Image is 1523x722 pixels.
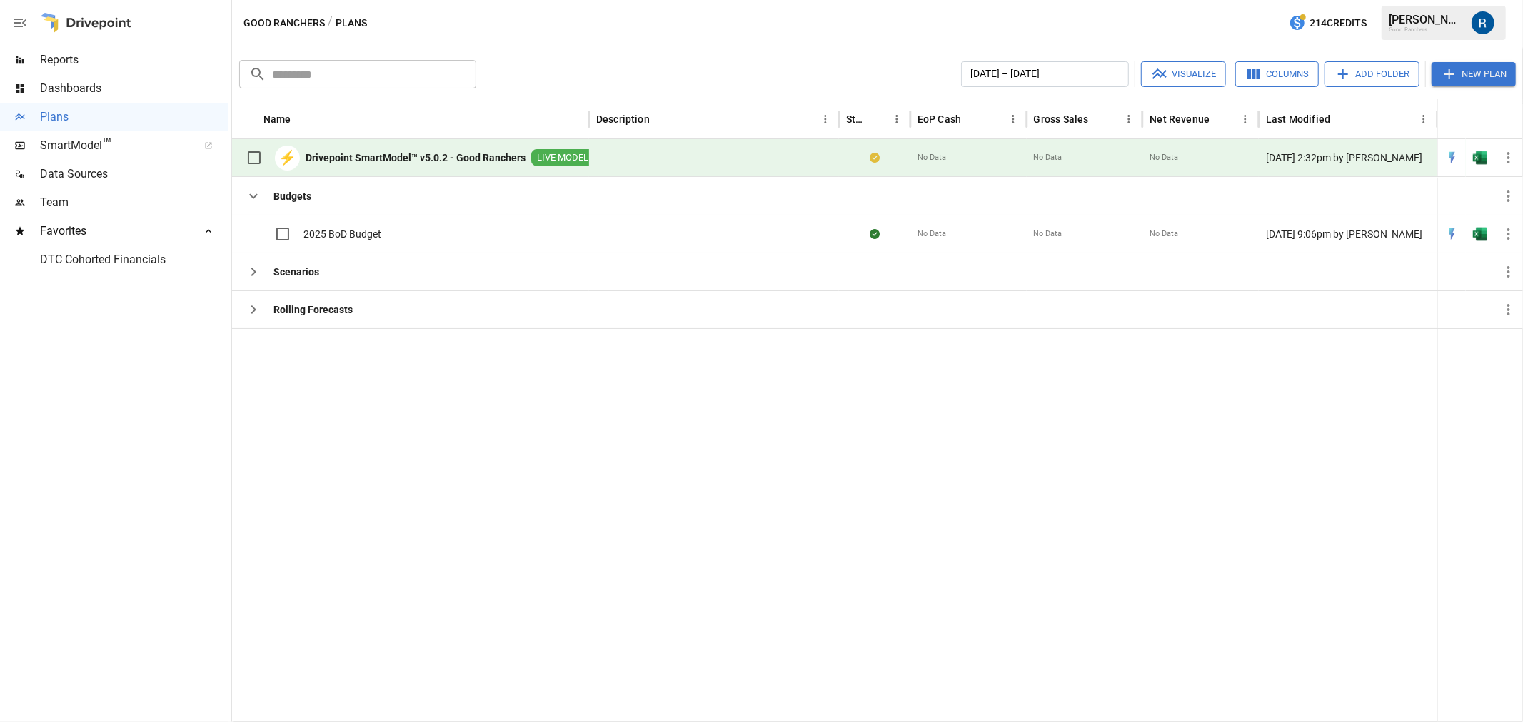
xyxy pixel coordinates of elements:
b: Drivepoint SmartModel™ v5.0.2 - Good Ranchers [306,151,526,165]
span: No Data [1034,152,1062,163]
b: Scenarios [273,265,319,279]
button: Good Ranchers [243,14,325,32]
div: Open in Excel [1473,227,1487,241]
button: Columns [1235,61,1319,87]
span: DTC Cohorted Financials [40,251,228,268]
span: No Data [1150,152,1178,163]
button: Sort [1332,109,1352,129]
div: Open in Quick Edit [1445,227,1459,241]
span: LIVE MODEL [531,151,594,165]
div: Name [263,113,291,125]
span: Reports [40,51,228,68]
div: Good Ranchers [1389,26,1463,33]
button: Sort [962,109,982,129]
div: Description [596,113,650,125]
button: Visualize [1141,61,1226,87]
span: ™ [102,135,112,153]
span: No Data [1034,228,1062,240]
button: Gross Sales column menu [1119,109,1139,129]
img: quick-edit-flash.b8aec18c.svg [1445,227,1459,241]
button: Last Modified column menu [1414,109,1434,129]
div: Net Revenue [1150,113,1210,125]
button: Roman Romero [1463,3,1503,43]
img: quick-edit-flash.b8aec18c.svg [1445,151,1459,165]
div: [DATE] 9:06pm by [PERSON_NAME] [1259,215,1437,253]
img: g5qfjXmAAAAABJRU5ErkJggg== [1473,151,1487,165]
div: Your plan has changes in Excel that are not reflected in the Drivepoint Data Warehouse, select "S... [870,151,880,165]
div: Status [846,113,865,125]
button: Sort [867,109,887,129]
button: Sort [1211,109,1231,129]
button: [DATE] – [DATE] [961,61,1129,87]
span: Favorites [40,223,189,240]
button: Sort [1090,109,1110,129]
span: No Data [918,228,946,240]
span: No Data [918,152,946,163]
button: Description column menu [815,109,835,129]
button: Sort [1503,109,1523,129]
div: Open in Quick Edit [1445,151,1459,165]
div: [PERSON_NAME] [1389,13,1463,26]
span: Team [40,194,228,211]
span: Data Sources [40,166,228,183]
span: Dashboards [40,80,228,97]
img: g5qfjXmAAAAABJRU5ErkJggg== [1473,227,1487,241]
button: New Plan [1432,62,1516,86]
span: 214 Credits [1310,14,1367,32]
div: / [328,14,333,32]
img: Roman Romero [1472,11,1494,34]
div: ⚡ [275,146,300,171]
button: Sort [293,109,313,129]
div: EoP Cash [918,113,961,125]
button: Sort [651,109,671,129]
div: Sync complete [870,227,880,241]
span: Plans [40,108,228,126]
span: SmartModel [40,137,189,154]
button: 214Credits [1283,10,1372,36]
div: Last Modified [1266,113,1330,125]
button: Status column menu [887,109,907,129]
span: 2025 BoD Budget [303,227,381,241]
div: Open in Excel [1473,151,1487,165]
span: No Data [1150,228,1178,240]
button: Net Revenue column menu [1235,109,1255,129]
b: Rolling Forecasts [273,302,353,317]
button: Add Folder [1325,61,1419,87]
div: [DATE] 2:32pm by [PERSON_NAME] [1259,139,1437,177]
div: Gross Sales [1034,113,1089,125]
b: Budgets [273,189,311,203]
button: EoP Cash column menu [1003,109,1023,129]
